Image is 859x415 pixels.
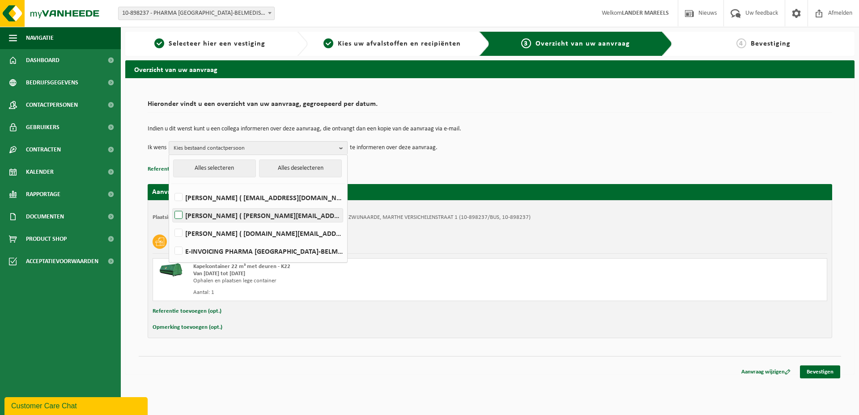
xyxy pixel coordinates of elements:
a: Aanvraag wijzigen [735,365,797,378]
strong: Plaatsingsadres: [153,214,191,220]
span: Kies uw afvalstoffen en recipiënten [338,40,461,47]
a: Bevestigen [800,365,840,378]
span: Kies bestaand contactpersoon [174,142,336,155]
strong: Aanvraag voor [DATE] [152,189,219,196]
p: Ik wens [148,141,166,155]
p: te informeren over deze aanvraag. [350,141,438,155]
label: [PERSON_NAME] ( [EMAIL_ADDRESS][DOMAIN_NAME] ) [173,191,343,204]
span: 10-898237 - PHARMA BELGIUM-BELMEDIS ZWIJNAARDE - ZWIJNAARDE [119,7,274,20]
label: [PERSON_NAME] ( [DOMAIN_NAME][EMAIL_ADDRESS][DOMAIN_NAME] ) [173,226,343,240]
span: Contracten [26,138,61,161]
span: Gebruikers [26,116,60,138]
span: Contactpersonen [26,94,78,116]
span: Navigatie [26,27,54,49]
span: Dashboard [26,49,60,71]
span: Product Shop [26,228,67,250]
span: 1 [154,38,164,48]
div: Aantal: 1 [193,289,526,296]
button: Referentie toevoegen (opt.) [148,163,217,175]
button: Opmerking toevoegen (opt.) [153,322,222,333]
div: Ophalen en plaatsen lege container [193,277,526,285]
span: Kapelcontainer 22 m³ met deuren - K22 [193,264,290,269]
span: 10-898237 - PHARMA BELGIUM-BELMEDIS ZWIJNAARDE - ZWIJNAARDE [118,7,275,20]
label: E-INVOICING PHARMA [GEOGRAPHIC_DATA]-BELMEDIS ( [EMAIL_ADDRESS][DOMAIN_NAME] ) [173,244,343,258]
label: [PERSON_NAME] ( [PERSON_NAME][EMAIL_ADDRESS][DOMAIN_NAME] ) [173,209,343,222]
p: Indien u dit wenst kunt u een collega informeren over deze aanvraag, die ontvangt dan een kopie v... [148,126,832,132]
span: 4 [736,38,746,48]
button: Referentie toevoegen (opt.) [153,306,221,317]
iframe: chat widget [4,395,149,415]
h2: Overzicht van uw aanvraag [125,60,855,78]
img: HK-XK-22-GN-00.png [157,263,184,277]
strong: LANDER MAREELS [622,10,669,17]
span: 2 [323,38,333,48]
a: 2Kies uw afvalstoffen en recipiënten [312,38,472,49]
button: Alles deselecteren [259,159,342,177]
span: Rapportage [26,183,60,205]
span: Kalender [26,161,54,183]
a: 1Selecteer hier een vestiging [130,38,290,49]
button: Kies bestaand contactpersoon [169,141,348,155]
span: Bedrijfsgegevens [26,71,78,94]
button: Alles selecteren [173,159,256,177]
span: Bevestiging [751,40,791,47]
span: Documenten [26,205,64,228]
span: Selecteer hier een vestiging [169,40,265,47]
span: 3 [521,38,531,48]
h2: Hieronder vindt u een overzicht van uw aanvraag, gegroepeerd per datum. [148,101,832,113]
span: Acceptatievoorwaarden [26,250,98,272]
span: Overzicht van uw aanvraag [536,40,630,47]
strong: Van [DATE] tot [DATE] [193,271,245,277]
td: PHARMA [GEOGRAPHIC_DATA]-BELMEDIS ZWIJNAARDE, 9052 ZWIJNAARDE, MARTHE VERSICHELENSTRAAT 1 (10-898... [200,214,531,221]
